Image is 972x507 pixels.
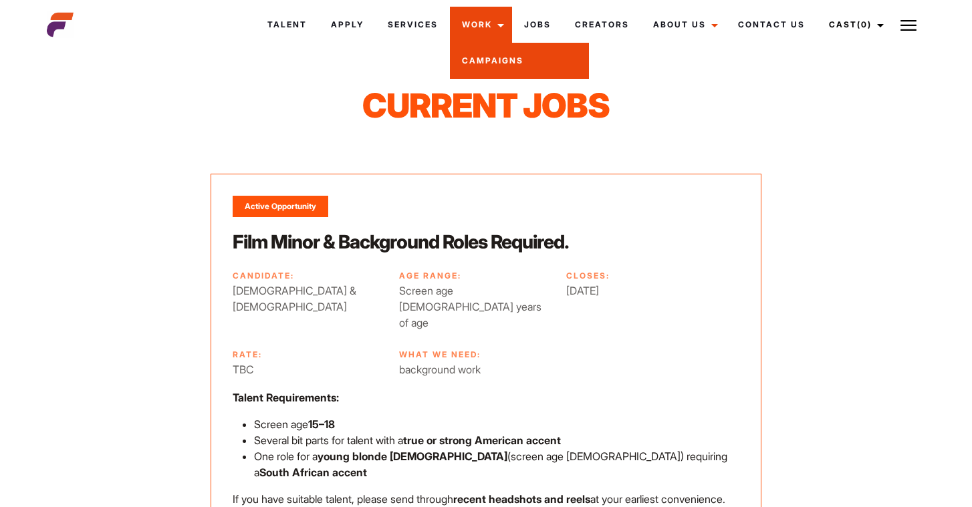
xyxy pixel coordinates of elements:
strong: South African accent [259,466,367,479]
strong: Rate: [233,349,262,359]
a: Apply [319,7,376,43]
strong: 15–18 [308,417,335,431]
a: Services [376,7,450,43]
span: TBC [233,361,384,377]
strong: Candidate: [233,271,294,281]
h2: Film Minor & Background Roles Required. [233,229,739,255]
strong: Talent Requirements: [233,391,339,404]
a: About Us [641,7,726,43]
strong: Age Range: [399,271,461,281]
img: Burger icon [900,17,917,33]
div: Active Opportunity [233,196,328,217]
span: Screen age [DEMOGRAPHIC_DATA] years of age [399,283,551,331]
a: Contact Us [726,7,817,43]
a: Work [450,7,512,43]
a: Campaigns [450,43,589,79]
strong: young blonde [DEMOGRAPHIC_DATA] [318,450,507,463]
strong: Closes: [566,271,610,281]
p: One role for a (screen age [DEMOGRAPHIC_DATA]) requiring a [254,448,739,480]
a: Creators [563,7,641,43]
span: background work [399,361,551,377]
strong: recent headshots and reels [453,492,590,506]
strong: true or strong American accent [403,434,561,447]
span: [DEMOGRAPHIC_DATA] & [DEMOGRAPHIC_DATA] [233,283,384,315]
a: Talent [255,7,319,43]
a: Cast(0) [817,7,892,43]
span: [DATE] [566,283,718,299]
p: Screen age [254,416,739,432]
span: (0) [857,19,872,29]
p: Several bit parts for talent with a [254,432,739,448]
p: If you have suitable talent, please send through at your earliest convenience. [233,491,739,507]
strong: What We Need: [399,349,481,359]
a: Jobs [512,7,563,43]
h1: Current Jobs [233,86,739,126]
img: cropped-aefm-brand-fav-22-square.png [47,11,74,38]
